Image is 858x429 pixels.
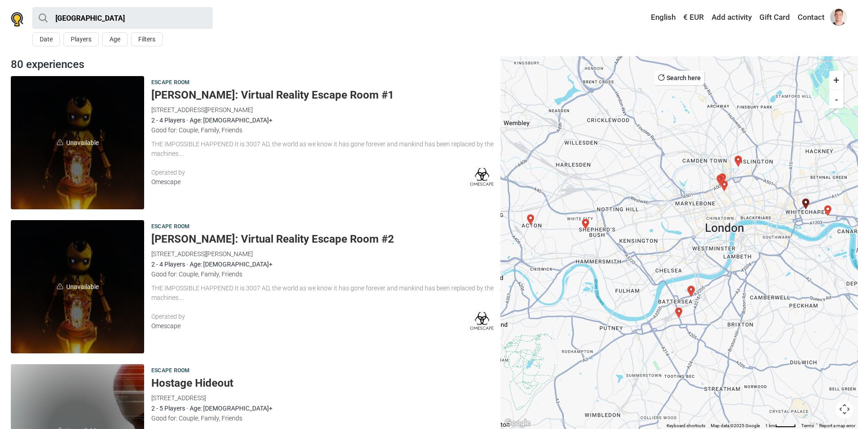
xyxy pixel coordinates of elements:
[151,177,468,187] div: Omescape
[719,181,730,191] div: Major X Ploe-Shun
[819,423,855,428] a: Report a map error
[757,9,792,26] a: Gift Card
[835,400,853,418] button: Map camera controls
[151,115,497,125] div: 2 - 4 Players · Age: [DEMOGRAPHIC_DATA]+
[685,286,696,297] div: Hostage Hideout
[733,156,744,167] div: Plan52 (Room 1)
[151,140,497,158] div: THE IMPOSSIBLE HAPPENED It is 3007 AD, the world as we know it has gone forever and mankind has b...
[829,90,844,108] button: -
[151,403,497,413] div: 2 - 5 Players · Age: [DEMOGRAPHIC_DATA]+
[151,105,497,115] div: [STREET_ADDRESS][PERSON_NAME]
[64,32,99,46] button: Players
[503,417,532,429] img: Google
[11,220,144,353] span: Unavailable
[795,9,827,26] a: Contact
[800,199,811,209] div: Huxley: Virtual Reality Escape Room #1
[151,269,497,279] div: Good for: Couple, Family, Friends
[525,214,536,225] div: Escape the Lost Pyramid... Set in the world of Assassin's Creed Origins!
[151,413,497,423] div: Good for: Couple, Family, Friends
[151,366,190,376] span: Escape room
[11,220,144,353] a: unavailableUnavailable Huxley: Virtual Reality Escape Room #2
[151,89,497,102] h5: [PERSON_NAME]: Virtual Reality Escape Room #1
[151,168,468,177] div: Operated by
[711,423,760,428] span: Map data ©2025 Google
[468,163,497,192] img: Omescape
[645,14,651,21] img: English
[151,393,497,403] div: [STREET_ADDRESS]
[715,175,726,185] div: Murder Mr. E
[801,423,814,428] a: Terms (opens in new tab)
[32,32,60,46] button: Date
[829,71,844,90] button: +
[503,417,532,429] a: Open this area in Google Maps (opens a new window)
[131,32,163,46] button: Filters
[102,32,127,46] button: Age
[151,222,190,232] span: Escape room
[151,78,190,88] span: Escape room
[7,56,500,72] div: 80 experiences
[686,286,697,297] div: Pie and Mash Shop
[673,307,684,318] div: Escape the Lost Pyramid... Set in the world of Assassin's Creed Origins!
[151,312,468,321] div: Operated by
[151,233,497,246] h5: [PERSON_NAME]: Virtual Reality Escape Room #2
[717,173,728,184] div: Robyn Yew
[151,377,497,390] h5: Hostage Hideout
[151,125,497,135] div: Good for: Couple, Family, Friends
[151,249,497,259] div: [STREET_ADDRESS][PERSON_NAME]
[57,283,63,289] img: unavailable
[642,9,678,26] a: English
[763,423,799,429] button: Map Scale: 1 km per 42 pixels
[151,321,468,331] div: Omescape
[57,139,63,145] img: unavailable
[11,76,144,209] a: unavailableUnavailable Huxley: Virtual Reality Escape Room #1
[468,307,497,336] img: Omescape
[681,9,706,26] a: € EUR
[709,9,754,26] a: Add activity
[580,219,591,230] div: The Da Vinci Room
[822,205,833,216] div: Escape The Seven Seas
[11,76,144,209] span: Unavailable
[654,71,704,85] button: Search here
[667,423,705,429] button: Keyboard shortcuts
[151,259,497,269] div: 2 - 4 Players · Age: [DEMOGRAPHIC_DATA]+
[11,12,23,27] img: Nowescape logo
[32,7,213,29] input: try “London”
[151,284,497,303] div: THE IMPOSSIBLE HAPPENED It is 3007 AD, the world as we know it has gone forever and mankind has b...
[765,423,775,428] span: 1 km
